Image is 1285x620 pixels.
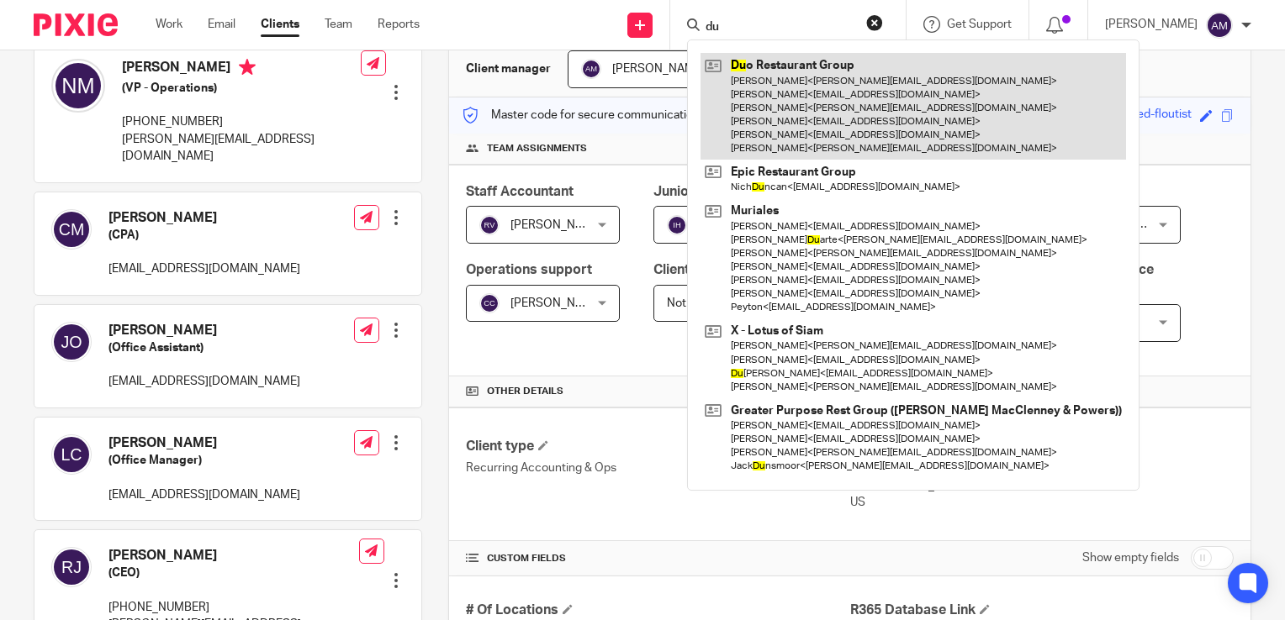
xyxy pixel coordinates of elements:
[108,322,300,339] h4: [PERSON_NAME]
[510,297,603,309] span: [PERSON_NAME]
[1082,549,1179,566] label: Show empty fields
[51,59,105,113] img: svg%3E
[239,59,256,76] i: Primary
[466,60,551,77] h3: Client manager
[51,547,92,587] img: svg%3E
[653,263,782,276] span: Client Manager Asst
[108,209,300,227] h4: [PERSON_NAME]
[612,63,705,75] span: [PERSON_NAME]
[850,602,1234,619] h4: R365 Database Link
[466,438,849,455] h4: Client type
[479,293,500,313] img: svg%3E
[462,107,752,123] p: Master code for secure communications and files
[108,452,300,469] h5: (Office Manager)
[208,16,235,33] a: Email
[122,80,361,97] h5: (VP - Operations)
[261,16,299,33] a: Clients
[51,209,92,250] img: svg%3E
[466,602,849,619] h4: # Of Locations
[51,434,92,475] img: svg%3E
[108,547,359,565] h4: [PERSON_NAME]
[667,297,735,309] span: Not selected
[108,260,300,277] p: [EMAIL_ADDRESS][DOMAIN_NAME]
[653,185,771,198] span: Junior Accountant
[466,460,849,476] p: Recurring Accounting & Ops
[510,219,603,231] span: [PERSON_NAME]
[466,185,574,198] span: Staff Accountant
[156,16,182,33] a: Work
[850,494,1234,511] p: US
[51,322,92,362] img: svg%3E
[704,20,855,35] input: Search
[581,59,601,79] img: svg%3E
[466,263,592,276] span: Operations support
[378,16,420,33] a: Reports
[487,142,587,155] span: Team assignments
[108,434,300,452] h4: [PERSON_NAME]
[122,113,361,130] p: [PHONE_NUMBER]
[122,131,361,166] p: [PERSON_NAME][EMAIL_ADDRESS][DOMAIN_NAME]
[108,599,359,616] p: [PHONE_NUMBER]
[947,18,1012,30] span: Get Support
[667,215,687,235] img: svg%3E
[108,373,300,390] p: [EMAIL_ADDRESS][DOMAIN_NAME]
[487,385,563,398] span: Other details
[34,13,118,36] img: Pixie
[108,486,300,503] p: [EMAIL_ADDRESS][DOMAIN_NAME]
[479,215,500,235] img: svg%3E
[866,14,883,31] button: Clear
[466,552,849,565] h4: CUSTOM FIELDS
[325,16,352,33] a: Team
[122,59,361,80] h4: [PERSON_NAME]
[108,565,359,581] h5: (CEO)
[1105,16,1198,33] p: [PERSON_NAME]
[108,227,300,244] h5: (CPA)
[1206,12,1233,39] img: svg%3E
[108,339,300,356] h5: (Office Assistant)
